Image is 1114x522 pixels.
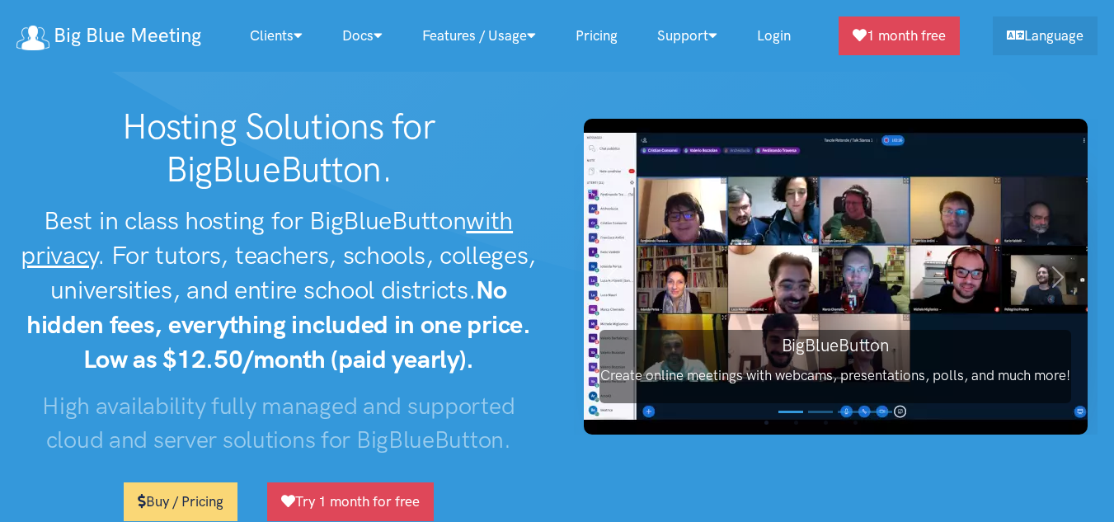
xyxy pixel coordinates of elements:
[16,389,541,456] h3: High availability fully managed and supported cloud and server solutions for BigBlueButton.
[16,26,49,50] img: logo
[402,18,556,54] a: Features / Usage
[556,18,637,54] a: Pricing
[839,16,960,55] a: 1 month free
[26,275,531,374] strong: No hidden fees, everything included in one price. Low as $12.50/month (paid yearly).
[16,18,201,54] a: Big Blue Meeting
[637,18,737,54] a: Support
[267,482,434,521] a: Try 1 month for free
[124,482,237,521] a: Buy / Pricing
[599,364,1071,387] p: Create online meetings with webcams, presentations, polls, and much more!
[737,18,811,54] a: Login
[16,106,541,190] h1: Hosting Solutions for BigBlueButton.
[322,18,402,54] a: Docs
[16,204,541,376] h2: Best in class hosting for BigBlueButton . For tutors, teachers, schools, colleges, universities, ...
[993,16,1098,55] a: Language
[230,18,322,54] a: Clients
[584,119,1088,435] img: BigBlueButton screenshot
[599,333,1071,357] h3: BigBlueButton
